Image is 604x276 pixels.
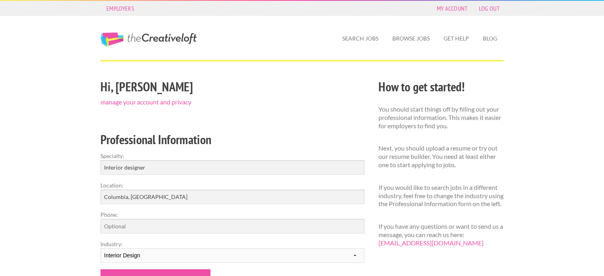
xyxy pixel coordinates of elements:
[102,3,138,14] a: Employers
[477,29,504,48] a: Blog
[437,29,475,48] a: Get Help
[100,33,197,47] a: The Creative Loft
[100,219,365,234] input: Optional
[378,222,504,247] p: If you have any questions or want to send us a message, you can reach us here:
[100,240,365,248] label: Industry:
[433,3,472,14] a: My Account
[378,239,484,247] a: [EMAIL_ADDRESS][DOMAIN_NAME]
[100,131,365,149] h2: Professional Information
[100,189,365,204] input: e.g. New York, NY
[378,183,504,208] p: If you would like to search jobs in a different industry, feel free to change the industry using ...
[378,144,504,169] p: Next, you should upload a resume or try out our resume builder. You need at least either one to s...
[475,3,504,14] a: Log Out
[100,78,365,96] h2: Hi, [PERSON_NAME]
[100,152,365,160] label: Specialty:
[100,181,365,189] label: Location:
[336,29,385,48] a: Search Jobs
[100,98,191,106] a: manage your account and privacy
[378,78,504,96] h2: How to get started!
[378,105,504,130] p: You should start things off by filling out your professional information. This makes it easier fo...
[100,210,365,219] label: Phone:
[386,29,436,48] a: Browse Jobs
